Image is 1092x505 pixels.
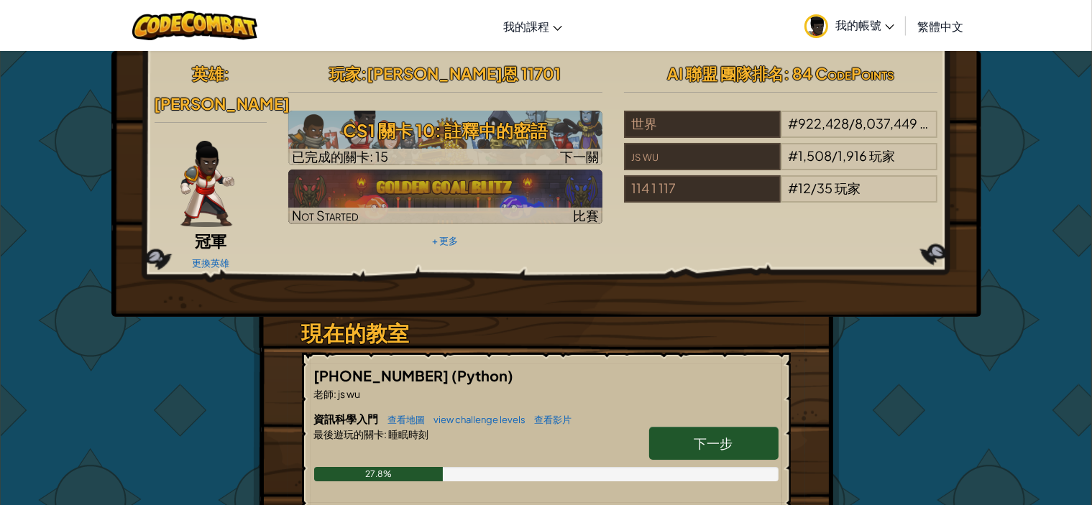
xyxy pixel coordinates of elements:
a: 更換英雄 [192,257,229,269]
span: 玩家 [869,147,895,164]
img: CodeCombat logo [132,11,258,40]
a: + 更多 [432,235,458,246]
a: js wu#1,508/1,916玩家 [624,157,938,173]
a: Not Started比賽 [288,170,602,224]
span: # [788,180,798,196]
span: / [811,180,817,196]
a: 114 1 117#12/35玩家 [624,189,938,205]
span: 繁體中文 [917,19,963,34]
a: 查看地圖 [381,414,426,425]
a: 下一關 [288,111,602,165]
span: # [788,115,798,131]
span: 比賽 [573,207,599,223]
span: 35 [817,180,832,196]
span: : [224,63,229,83]
span: 下一關 [560,148,599,165]
span: : [361,63,367,83]
span: 我的帳號 [835,17,894,32]
a: 繁體中文 [910,6,971,45]
span: 已完成的關卡: 15 [292,148,388,165]
span: / [849,115,855,131]
span: 玩家 [919,115,945,131]
span: 玩家 [329,63,361,83]
span: # [788,147,798,164]
span: : 84 CodePoints [784,63,894,83]
img: CS1 關卡 10: 註釋中的密語 [288,111,602,165]
a: 我的帳號 [797,3,901,48]
a: 我的課程 [496,6,569,45]
span: AI 聯盟 團隊排名 [667,63,784,83]
a: view challenge levels [427,414,526,425]
span: 8,037,449 [855,115,917,131]
img: avatar [804,14,828,38]
span: (Python) [452,366,514,384]
img: champion-pose.png [180,141,234,227]
span: js wu [337,387,361,400]
span: [PERSON_NAME]恩 11701 [367,63,561,83]
span: [PERSON_NAME] [155,93,290,113]
span: 最後遊玩的關卡 [314,427,385,440]
span: : [385,427,387,440]
img: Golden Goal [288,170,602,224]
div: 27.8% [314,467,444,481]
span: 12 [798,180,811,196]
span: 我的課程 [503,19,549,34]
span: [PHONE_NUMBER] [314,366,452,384]
span: 睡眠時刻 [387,427,429,440]
div: 114 1 117 [624,175,781,203]
span: 玩家 [835,180,861,196]
a: 查看影片 [528,414,572,425]
span: 1,508 [798,147,832,164]
span: 英雄 [192,63,224,83]
a: 世界#922,428/8,037,449玩家 [624,124,938,141]
span: 老師 [314,387,334,400]
span: : [334,387,337,400]
span: Not Started [292,207,359,223]
div: 世界 [624,111,781,138]
span: 1,916 [838,147,867,164]
span: 下一步 [694,435,733,451]
span: / [832,147,838,164]
span: 冠軍 [195,231,226,251]
div: js wu [624,143,781,170]
span: 資訊科學入門 [314,412,381,425]
h3: CS1 關卡 10: 註釋中的密語 [288,114,602,147]
span: 922,428 [798,115,849,131]
h3: 現在的教室 [302,317,791,349]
